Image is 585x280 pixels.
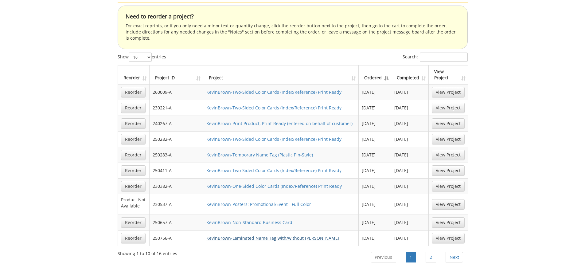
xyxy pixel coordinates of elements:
a: KevinBrown-Temporary Name Tag (Plastic Pin-Style) [206,152,313,158]
td: [DATE] [359,163,391,178]
td: [DATE] [359,215,391,230]
td: [DATE] [359,230,391,246]
td: 250756-A [150,230,204,246]
h4: Need to reorder a project? [126,14,460,20]
th: Project ID: activate to sort column ascending [150,65,204,84]
th: View Project: activate to sort column ascending [429,65,468,84]
a: Reorder [121,103,146,113]
td: [DATE] [359,131,391,147]
td: [DATE] [391,230,429,246]
select: Showentries [129,53,152,62]
a: KevinBrown-Posters: Promotional/Event - Full Color [206,201,311,207]
a: Reorder [121,165,146,176]
input: Search: [420,53,468,62]
a: View Project [432,87,465,97]
td: [DATE] [391,100,429,116]
a: 1 [406,252,416,262]
a: KevinBrown-Non-Standard Business Card [206,219,292,225]
a: View Project [432,134,465,144]
td: [DATE] [391,131,429,147]
td: [DATE] [391,178,429,194]
label: Search: [403,53,468,62]
th: Reorder: activate to sort column ascending [118,65,150,84]
a: View Project [432,165,465,176]
a: KevinBrown-Laminated Name Tag with/without [PERSON_NAME] [206,235,339,241]
label: Show entries [118,53,166,62]
a: View Project [432,181,465,191]
p: Product Not Available [121,197,146,209]
td: [DATE] [359,194,391,215]
a: View Project [432,103,465,113]
td: 250282-A [150,131,204,147]
td: [DATE] [391,215,429,230]
a: KevinBrown-Two-Sided Color Cards (Index/Reference) Print Ready [206,168,341,173]
td: [DATE] [391,84,429,100]
a: Reorder [121,87,146,97]
td: 250411-A [150,163,204,178]
th: Project: activate to sort column ascending [203,65,359,84]
a: Previous [371,252,396,262]
td: 250657-A [150,215,204,230]
a: Reorder [121,181,146,191]
td: [DATE] [359,84,391,100]
td: [DATE] [359,100,391,116]
a: KevinBrown-One-Sided Color Cards (Index/Reference) Print Ready [206,183,342,189]
a: 2 [426,252,436,262]
a: KevinBrown-Two-Sided Color Cards (Index/Reference) Print Ready [206,136,341,142]
td: [DATE] [359,178,391,194]
a: View Project [432,118,465,129]
p: For exact reprints, or if you only need a minor text or quantity change, click the reorder button... [126,23,460,41]
td: [DATE] [391,194,429,215]
td: 240267-A [150,116,204,131]
a: KevinBrown-Two-Sided Color Cards (Index/Reference) Print Ready [206,89,341,95]
td: 260009-A [150,84,204,100]
th: Completed: activate to sort column ascending [391,65,429,84]
th: Ordered: activate to sort column descending [359,65,391,84]
td: [DATE] [391,147,429,163]
td: 230221-A [150,100,204,116]
a: View Project [432,199,465,210]
td: [DATE] [359,147,391,163]
td: 230382-A [150,178,204,194]
td: 230537-A [150,194,204,215]
a: View Project [432,217,465,228]
a: KevinBrown-Print Product, Print-Ready (entered on behalf of customer) [206,120,353,126]
td: 250283-A [150,147,204,163]
a: View Project [432,233,465,243]
a: Reorder [121,118,146,129]
td: [DATE] [359,116,391,131]
td: [DATE] [391,116,429,131]
a: Next [446,252,463,262]
a: KevinBrown-Two-Sided Color Cards (Index/Reference) Print Ready [206,105,341,111]
a: Reorder [121,233,146,243]
div: Showing 1 to 10 of 16 entries [118,248,177,257]
a: View Project [432,150,465,160]
a: Reorder [121,217,146,228]
td: [DATE] [391,163,429,178]
a: Reorder [121,134,146,144]
a: Reorder [121,150,146,160]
